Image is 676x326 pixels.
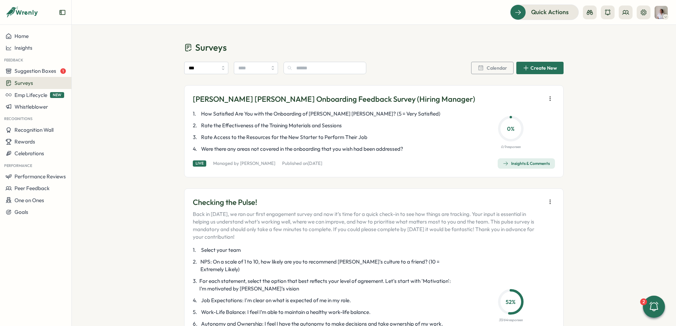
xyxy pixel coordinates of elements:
p: [PERSON_NAME] [PERSON_NAME] Onboarding Feedback Survey (Hiring Manager) [193,94,475,105]
span: Job Expectations: I'm clear on what is expected of me in my role. [201,297,351,304]
span: Surveys [195,41,227,53]
button: Expand sidebar [59,9,66,16]
p: 0 % [500,125,521,133]
button: Create New [516,62,564,74]
span: Emp Lifecycle [14,92,47,98]
span: Recognition Wall [14,127,53,133]
span: 2 . [193,122,200,129]
a: [PERSON_NAME] [240,160,275,166]
button: Quick Actions [510,4,579,20]
span: 5 . [193,308,200,316]
button: Calendar [471,62,514,74]
span: NEW [50,92,64,98]
span: Suggestion Boxes [14,68,56,74]
button: Insights & Comments [498,158,555,169]
span: Rate Access to the Resources for the New Starter to Perform Their Job [201,134,367,141]
span: One on Ones [14,197,44,204]
span: Create New [530,66,557,70]
p: Checking the Pulse! [193,197,543,208]
span: Insights [14,45,32,51]
span: 4 . [193,297,200,304]
div: Live [193,160,206,166]
p: Back in [DATE], we ran our first engagement survey and now it’s time for a quick check-in to see ... [193,210,543,241]
span: 4 . [193,145,200,153]
span: Whistleblower [14,103,48,110]
button: 2 [643,296,665,318]
p: Published on [282,160,322,167]
span: Peer Feedback [14,185,50,191]
span: Select your team [201,246,241,254]
span: Were there any areas not covered in the onboarding that you wish had been addressed? [201,145,403,153]
span: For each statement, select the option that best reflects your level of agreement. Let's start wit... [199,277,458,293]
div: 2 [640,298,647,305]
img: Alejandra Catania [655,6,668,19]
div: Insights & Comments [503,161,550,166]
span: How Satisfied Are You with the Onboarding of [PERSON_NAME] [PERSON_NAME]? (5 = Very Satisfied) [201,110,440,118]
span: Calendar [487,66,507,70]
span: Rate the Effectiveness of the Training Materials and Sessions [201,122,342,129]
p: 33 / 64 responses [499,317,523,323]
span: Work-Life Balance: I feel I’m able to maintain a healthy work-life balance. [201,308,370,316]
span: Surveys [14,80,33,86]
span: Goals [14,209,28,215]
span: Rewards [14,138,35,145]
p: Managed by [213,160,275,167]
span: 1 . [193,246,200,254]
p: 52 % [500,298,521,306]
span: Celebrations [14,150,44,157]
span: [DATE] [308,160,322,166]
span: 3 . [193,277,198,293]
span: Performance Reviews [14,173,66,180]
p: 0 / 1 responses [501,144,520,150]
span: 3 . [193,134,200,141]
span: Quick Actions [531,8,569,17]
span: 2 . [193,258,199,273]
span: Home [14,33,29,39]
span: NPS: On a scale of 1 to 10, how likely are you to recommend [PERSON_NAME]'s culture to a friend? ... [200,258,458,273]
span: 1 . [193,110,200,118]
span: 1 [60,68,66,74]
